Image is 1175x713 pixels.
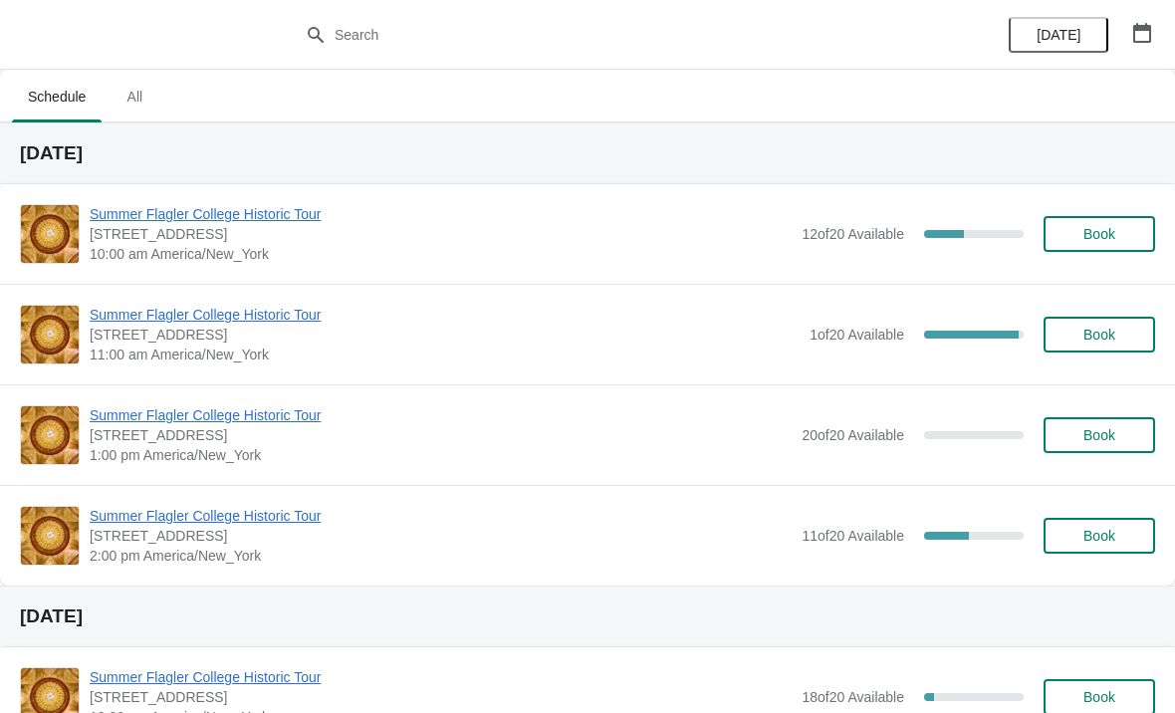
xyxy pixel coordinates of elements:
img: Summer Flagler College Historic Tour | 74 King Street, St. Augustine, FL, USA | 2:00 pm America/N... [21,507,79,565]
span: 20 of 20 Available [802,427,904,443]
span: [STREET_ADDRESS] [90,224,792,244]
span: Summer Flagler College Historic Tour [90,204,792,224]
span: Summer Flagler College Historic Tour [90,506,792,526]
span: 1:00 pm America/New_York [90,445,792,465]
span: [STREET_ADDRESS] [90,526,792,546]
span: Book [1083,226,1115,242]
span: [STREET_ADDRESS] [90,325,800,345]
button: [DATE] [1009,17,1108,53]
span: Book [1083,528,1115,544]
input: Search [334,17,881,53]
button: Book [1044,317,1155,353]
span: 11 of 20 Available [802,528,904,544]
span: 12 of 20 Available [802,226,904,242]
button: Book [1044,216,1155,252]
span: 18 of 20 Available [802,689,904,705]
span: 2:00 pm America/New_York [90,546,792,566]
span: All [110,79,159,115]
span: Schedule [12,79,102,115]
h2: [DATE] [20,606,1155,626]
span: [STREET_ADDRESS] [90,425,792,445]
span: Book [1083,427,1115,443]
button: Book [1044,417,1155,453]
h2: [DATE] [20,143,1155,163]
img: Summer Flagler College Historic Tour | 74 King Street, St. Augustine, FL, USA | 1:00 pm America/N... [21,406,79,464]
span: Book [1083,689,1115,705]
img: Summer Flagler College Historic Tour | 74 King Street, St. Augustine, FL, USA | 11:00 am America/... [21,306,79,363]
span: 11:00 am America/New_York [90,345,800,364]
span: 1 of 20 Available [810,327,904,343]
span: [STREET_ADDRESS] [90,687,792,707]
span: [DATE] [1037,27,1080,43]
span: Summer Flagler College Historic Tour [90,305,800,325]
span: Summer Flagler College Historic Tour [90,667,792,687]
span: Summer Flagler College Historic Tour [90,405,792,425]
span: 10:00 am America/New_York [90,244,792,264]
img: Summer Flagler College Historic Tour | 74 King Street, St. Augustine, FL, USA | 10:00 am America/... [21,205,79,263]
button: Book [1044,518,1155,554]
span: Book [1083,327,1115,343]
